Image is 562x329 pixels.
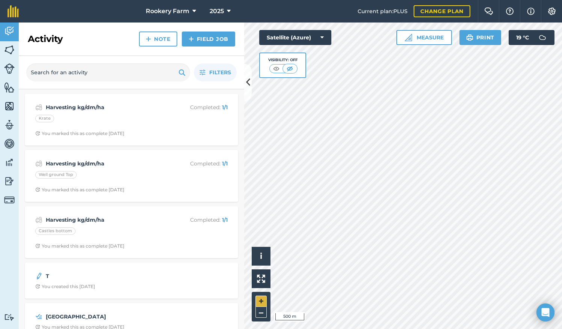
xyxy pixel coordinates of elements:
[35,227,76,235] div: Castles bottom
[26,63,190,81] input: Search for an activity
[4,101,15,112] img: svg+xml;base64,PHN2ZyB4bWxucz0iaHR0cDovL3d3dy53My5vcmcvMjAwMC9zdmciIHdpZHRoPSI1NiIgaGVpZ2h0PSI2MC...
[4,157,15,168] img: svg+xml;base64,PD94bWwgdmVyc2lvbj0iMS4wIiBlbmNvZGluZz0idXRmLTgiPz4KPCEtLSBHZW5lcmF0b3I6IEFkb2JlIE...
[405,34,412,41] img: Ruler icon
[260,251,262,261] span: i
[146,35,151,44] img: svg+xml;base64,PHN2ZyB4bWxucz0iaHR0cDovL3d3dy53My5vcmcvMjAwMC9zdmciIHdpZHRoPSIxNCIgaGVpZ2h0PSIyNC...
[168,159,228,168] p: Completed :
[35,171,77,179] div: Well ground Top
[4,26,15,37] img: svg+xml;base64,PD94bWwgdmVyc2lvbj0iMS4wIiBlbmNvZGluZz0idXRmLTgiPz4KPCEtLSBHZW5lcmF0b3I6IEFkb2JlIE...
[139,32,177,47] a: Note
[35,131,124,137] div: You marked this as complete [DATE]
[459,30,502,45] button: Print
[29,211,234,254] a: Harvesting kg/dm/haCompleted: 1/1Castles bottomClock with arrow pointing clockwiseYou marked this...
[35,312,42,321] img: svg+xml;base64,PD94bWwgdmVyc2lvbj0iMS4wIiBlbmNvZGluZz0idXRmLTgiPz4KPCEtLSBHZW5lcmF0b3I6IEFkb2JlIE...
[210,7,224,16] span: 2025
[4,138,15,149] img: svg+xml;base64,PD94bWwgdmVyc2lvbj0iMS4wIiBlbmNvZGluZz0idXRmLTgiPz4KPCEtLSBHZW5lcmF0b3I6IEFkb2JlIE...
[35,284,95,290] div: You created this [DATE]
[255,296,267,307] button: +
[29,155,234,197] a: Harvesting kg/dm/haCompleted: 1/1Well ground TopClock with arrow pointing clockwiseYou marked thi...
[29,267,234,294] a: TClock with arrow pointing clockwiseYou created this [DATE]
[46,159,165,168] strong: Harvesting kg/dm/ha
[146,7,189,16] span: Rookery Farm
[484,8,493,15] img: Two speech bubbles overlapping with the left bubble in the forefront
[466,33,473,42] img: svg+xml;base64,PHN2ZyB4bWxucz0iaHR0cDovL3d3dy53My5vcmcvMjAwMC9zdmciIHdpZHRoPSIxOSIgaGVpZ2h0PSIyNC...
[222,216,228,223] strong: 1 / 1
[259,30,331,45] button: Satellite (Azure)
[35,103,42,112] img: svg+xml;base64,PD94bWwgdmVyc2lvbj0iMS4wIiBlbmNvZGluZz0idXRmLTgiPz4KPCEtLSBHZW5lcmF0b3I6IEFkb2JlIE...
[396,30,452,45] button: Measure
[182,32,235,47] a: Field Job
[4,119,15,131] img: svg+xml;base64,PD94bWwgdmVyc2lvbj0iMS4wIiBlbmNvZGluZz0idXRmLTgiPz4KPCEtLSBHZW5lcmF0b3I6IEFkb2JlIE...
[194,63,237,81] button: Filters
[46,312,165,321] strong: [GEOGRAPHIC_DATA]
[35,243,124,249] div: You marked this as complete [DATE]
[547,8,556,15] img: A cog icon
[505,8,514,15] img: A question mark icon
[4,63,15,74] img: svg+xml;base64,PD94bWwgdmVyc2lvbj0iMS4wIiBlbmNvZGluZz0idXRmLTgiPz4KPCEtLSBHZW5lcmF0b3I6IEFkb2JlIE...
[358,7,408,15] span: Current plan : PLUS
[29,98,234,141] a: Harvesting kg/dm/haCompleted: 1/1KrateClock with arrow pointing clockwiseYou marked this as compl...
[272,65,281,72] img: svg+xml;base64,PHN2ZyB4bWxucz0iaHR0cDovL3d3dy53My5vcmcvMjAwMC9zdmciIHdpZHRoPSI1MCIgaGVpZ2h0PSI0MC...
[209,68,231,77] span: Filters
[4,44,15,56] img: svg+xml;base64,PHN2ZyB4bWxucz0iaHR0cDovL3d3dy53My5vcmcvMjAwMC9zdmciIHdpZHRoPSI1NiIgaGVpZ2h0PSI2MC...
[35,243,40,248] img: Clock with arrow pointing clockwise
[535,30,550,45] img: svg+xml;base64,PD94bWwgdmVyc2lvbj0iMS4wIiBlbmNvZGluZz0idXRmLTgiPz4KPCEtLSBHZW5lcmF0b3I6IEFkb2JlIE...
[509,30,554,45] button: 19 °C
[252,247,270,266] button: i
[527,7,535,16] img: svg+xml;base64,PHN2ZyB4bWxucz0iaHR0cDovL3d3dy53My5vcmcvMjAwMC9zdmciIHdpZHRoPSIxNyIgaGVpZ2h0PSIxNy...
[516,30,529,45] span: 19 ° C
[28,33,63,45] h2: Activity
[46,103,165,111] strong: Harvesting kg/dm/ha
[35,187,124,193] div: You marked this as complete [DATE]
[536,303,554,321] div: Open Intercom Messenger
[168,103,228,111] p: Completed :
[8,5,19,17] img: fieldmargin Logo
[257,275,265,283] img: Four arrows, one pointing top left, one top right, one bottom right and the last bottom left
[35,187,40,192] img: Clock with arrow pointing clockwise
[222,160,228,167] strong: 1 / 1
[35,159,42,168] img: svg+xml;base64,PD94bWwgdmVyc2lvbj0iMS4wIiBlbmNvZGluZz0idXRmLTgiPz4KPCEtLSBHZW5lcmF0b3I6IEFkb2JlIE...
[4,314,15,321] img: svg+xml;base64,PD94bWwgdmVyc2lvbj0iMS4wIiBlbmNvZGluZz0idXRmLTgiPz4KPCEtLSBHZW5lcmF0b3I6IEFkb2JlIE...
[268,57,298,63] div: Visibility: Off
[4,195,15,205] img: svg+xml;base64,PD94bWwgdmVyc2lvbj0iMS4wIiBlbmNvZGluZz0idXRmLTgiPz4KPCEtLSBHZW5lcmF0b3I6IEFkb2JlIE...
[46,216,165,224] strong: Harvesting kg/dm/ha
[35,215,42,224] img: svg+xml;base64,PD94bWwgdmVyc2lvbj0iMS4wIiBlbmNvZGluZz0idXRmLTgiPz4KPCEtLSBHZW5lcmF0b3I6IEFkb2JlIE...
[35,131,40,136] img: Clock with arrow pointing clockwise
[46,272,165,280] strong: T
[178,68,186,77] img: svg+xml;base64,PHN2ZyB4bWxucz0iaHR0cDovL3d3dy53My5vcmcvMjAwMC9zdmciIHdpZHRoPSIxOSIgaGVpZ2h0PSIyNC...
[4,176,15,187] img: svg+xml;base64,PD94bWwgdmVyc2lvbj0iMS4wIiBlbmNvZGluZz0idXRmLTgiPz4KPCEtLSBHZW5lcmF0b3I6IEFkb2JlIE...
[168,216,228,224] p: Completed :
[35,272,43,281] img: svg+xml;base64,PD94bWwgdmVyc2lvbj0iMS4wIiBlbmNvZGluZz0idXRmLTgiPz4KPCEtLSBHZW5lcmF0b3I6IEFkb2JlIE...
[189,35,194,44] img: svg+xml;base64,PHN2ZyB4bWxucz0iaHR0cDovL3d3dy53My5vcmcvMjAwMC9zdmciIHdpZHRoPSIxNCIgaGVpZ2h0PSIyNC...
[255,307,267,318] button: –
[414,5,470,17] a: Change plan
[35,284,40,289] img: Clock with arrow pointing clockwise
[222,104,228,111] strong: 1 / 1
[4,82,15,93] img: svg+xml;base64,PHN2ZyB4bWxucz0iaHR0cDovL3d3dy53My5vcmcvMjAwMC9zdmciIHdpZHRoPSI1NiIgaGVpZ2h0PSI2MC...
[35,115,54,122] div: Krate
[285,65,295,72] img: svg+xml;base64,PHN2ZyB4bWxucz0iaHR0cDovL3d3dy53My5vcmcvMjAwMC9zdmciIHdpZHRoPSI1MCIgaGVpZ2h0PSI0MC...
